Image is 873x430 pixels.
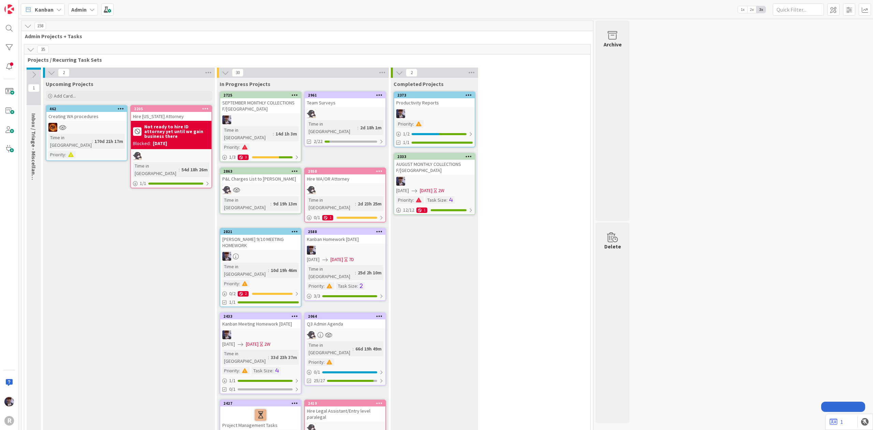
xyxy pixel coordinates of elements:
[222,367,239,374] div: Priority
[223,314,301,319] div: 2433
[220,330,301,339] div: ML
[222,115,231,124] img: ML
[222,185,231,194] img: KN
[144,124,209,139] b: Not ready to hire ID attorney yet until we gain business there
[738,6,747,13] span: 1x
[232,69,243,77] span: 30
[269,267,299,274] div: 10d 19h 46m
[305,229,385,244] div: 2588Kanban Homework [DATE]
[239,367,240,374] span: :
[222,330,231,339] img: ML
[48,123,57,132] img: TR
[131,106,211,121] div: 2205Hire [US_STATE] Attorney
[305,92,385,107] div: 2961Team Surveys
[223,229,301,234] div: 2821
[305,292,385,300] div: 3/3
[394,109,475,118] div: ML
[4,397,14,406] img: ML
[305,109,385,118] div: KN
[307,256,320,263] span: [DATE]
[46,105,128,161] a: 462Creating WA proceduresTRTime in [GEOGRAPHIC_DATA]:170d 21h 17mPriority:
[308,169,385,174] div: 2958
[308,229,385,234] div: 2588
[223,401,301,406] div: 2427
[604,40,622,48] div: Archive
[239,143,240,151] span: :
[396,109,405,118] img: ML
[30,113,37,187] span: Inbox / Triage - Miscellaneous
[133,151,142,160] img: KN
[394,130,475,138] div: 1/2
[220,235,301,250] div: [PERSON_NAME] 9/10 MEETING HOMEWORK
[307,185,316,194] img: KN
[397,154,475,159] div: 2333
[353,345,354,353] span: :
[4,416,14,426] div: R
[305,185,385,194] div: KN
[773,3,824,16] input: Quick Filter...
[222,350,268,365] div: Time in [GEOGRAPHIC_DATA]
[220,289,301,298] div: 0/22
[305,246,385,255] div: ML
[314,138,323,145] span: 2/22
[307,330,316,339] img: KN
[394,98,475,107] div: Productivity Reports
[246,341,258,348] span: [DATE]
[272,367,273,374] span: :
[305,406,385,421] div: Hire Legal Assistant/Entry level paralegal
[238,155,249,160] div: 3
[274,130,299,138] div: 14d 1h 3m
[305,368,385,376] div: 0/1
[314,214,320,221] span: 0 / 1
[220,400,301,406] div: 2427
[46,106,127,121] div: 462Creating WA procedures
[394,154,475,160] div: 2333
[604,242,621,250] div: Delete
[305,313,385,319] div: 2064
[304,313,386,386] a: 2064Q3 Admin AgendaKNTime in [GEOGRAPHIC_DATA]:66d 19h 49mPriority:0/125/27
[446,196,447,204] span: :
[238,291,249,297] div: 2
[394,154,475,175] div: 2333AUGUST MONTHLY COLLECTIONS F/[GEOGRAPHIC_DATA]
[220,313,301,319] div: 2433
[394,92,475,107] div: 2373Productivity Reports
[308,93,385,98] div: 2961
[54,93,76,99] span: Add Card...
[356,269,383,276] div: 25d 2h 10m
[220,406,301,430] div: Project Management Tasks
[220,313,301,394] a: 2433Kanban Meeting Homework [DATE]ML[DATE][DATE]2WTime in [GEOGRAPHIC_DATA]:33d 23h 37mPriority:T...
[133,162,179,177] div: Time in [GEOGRAPHIC_DATA]
[153,140,167,147] div: [DATE]
[264,341,270,348] div: 2W
[220,81,270,87] span: In Progress Projects
[220,376,301,385] div: 1/1
[220,91,301,162] a: 2725SEPTEMBER MONTHLY COLLECTIONS F/[GEOGRAPHIC_DATA]MLTime in [GEOGRAPHIC_DATA]:14d 1h 3mPriorit...
[269,354,299,361] div: 33d 23h 37m
[396,196,413,204] div: Priority
[747,6,756,13] span: 2x
[268,354,269,361] span: :
[222,196,270,211] div: Time in [GEOGRAPHIC_DATA]
[305,400,385,421] div: 2419Hire Legal Assistant/Entry level paralegal
[71,6,87,13] b: Admin
[222,341,235,348] span: [DATE]
[140,180,146,187] span: 1 / 1
[394,91,475,147] a: 2373Productivity ReportsMLPriority:1/21/1
[49,106,127,111] div: 462
[222,280,239,287] div: Priority
[396,187,409,194] span: [DATE]
[220,228,301,307] a: 2821[PERSON_NAME] 9/10 MEETING HOMEWORKMLTime in [GEOGRAPHIC_DATA]:10d 19h 46mPriority:0/221/1
[35,5,54,14] span: Kanban
[304,168,386,223] a: 2958Hire WA/OR AttorneyKNTime in [GEOGRAPHIC_DATA]:2d 23h 25m0/11
[229,377,236,384] span: 1 / 1
[322,215,333,220] div: 1
[307,120,357,135] div: Time in [GEOGRAPHIC_DATA]
[220,98,301,113] div: SEPTEMBER MONTHLY COLLECTIONS F/[GEOGRAPHIC_DATA]
[305,313,385,328] div: 2064Q3 Admin Agenda
[307,246,316,255] img: ML
[304,91,386,146] a: 2961Team SurveysKNTime in [GEOGRAPHIC_DATA]:2d 18h 1m2/22
[131,151,211,160] div: KN
[314,377,325,384] span: 25/27
[48,134,92,149] div: Time in [GEOGRAPHIC_DATA]
[830,418,843,426] a: 1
